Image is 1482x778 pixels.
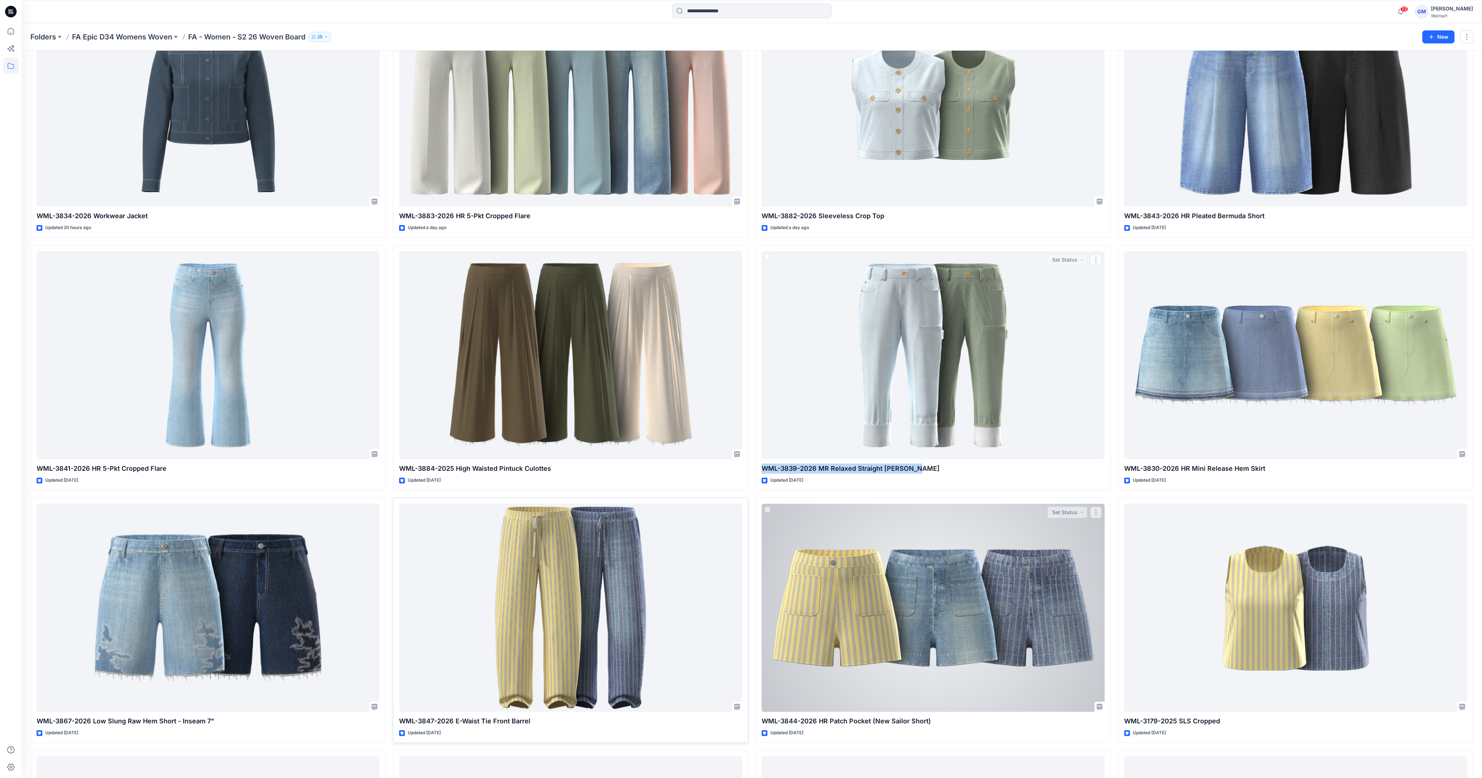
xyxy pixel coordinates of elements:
p: WML-3884-2025 High Waisted Pintuck Culottes [399,464,742,474]
div: GM [1415,5,1428,18]
p: Updated [DATE] [770,729,803,737]
p: Updated 20 hours ago [45,224,91,232]
button: 25 [308,32,331,42]
a: WML-3841-2026 HR 5-Pkt Cropped Flare [37,251,380,459]
p: Updated [DATE] [45,729,78,737]
a: WML-3867-2026 Low Slung Raw Hem Short - Inseam 7" [37,504,380,712]
p: WML-3834-2026 Workwear Jacket [37,211,380,221]
p: WML-3883-2026 HR 5-Pkt Cropped Flare [399,211,742,221]
p: WML-3847-2026 E-Waist Tie Front Barrel [399,716,742,726]
p: WML-3882-2026 Sleeveless Crop Top [762,211,1105,221]
span: 72 [1400,6,1408,12]
p: Updated [DATE] [1133,477,1166,484]
a: FA Epic D34 Womens Woven [72,32,172,42]
p: Updated a day ago [770,224,809,232]
button: New [1422,30,1455,43]
a: WML-3839-2026 MR Relaxed Straight Carpenter [762,251,1105,459]
p: WML-3179-2025 SLS Cropped [1124,716,1467,726]
p: WML-3844-2026 HR Patch Pocket (New Sailor Short) [762,716,1105,726]
p: Updated [DATE] [1133,729,1166,737]
a: WML-3847-2026 E-Waist Tie Front Barrel [399,504,742,712]
p: Updated [DATE] [1133,224,1166,232]
p: Updated a day ago [408,224,446,232]
p: Updated [DATE] [408,477,441,484]
p: Updated [DATE] [770,477,803,484]
p: WML-3843-2026 HR Pleated Bermuda Short [1124,211,1467,221]
a: Folders [30,32,56,42]
a: WML-3830-2026 HR Mini Release Hem Skirt [1124,251,1467,459]
a: WML-3884-2025 High Waisted Pintuck Culottes [399,251,742,459]
a: WML-3844-2026 HR Patch Pocket (New Sailor Short) [762,504,1105,712]
a: WML-3179-2025 SLS Cropped [1124,504,1467,712]
p: Updated [DATE] [45,477,78,484]
p: WML-3839-2026 MR Relaxed Straight [PERSON_NAME] [762,464,1105,474]
p: WML-3841-2026 HR 5-Pkt Cropped Flare [37,464,380,474]
p: WML-3830-2026 HR Mini Release Hem Skirt [1124,464,1467,474]
p: 25 [317,33,322,41]
div: [PERSON_NAME] [1431,4,1473,13]
p: FA - Women - S2 26 Woven Board [188,32,305,42]
div: Walmart [1431,13,1473,18]
p: Updated [DATE] [408,729,441,737]
p: WML-3867-2026 Low Slung Raw Hem Short - Inseam 7" [37,716,380,726]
